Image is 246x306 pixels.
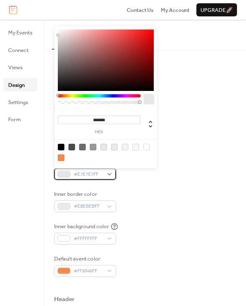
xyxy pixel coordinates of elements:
a: Contact Us [127,6,154,14]
div: Header [54,295,75,304]
div: rgb(0, 0, 0) [58,144,64,150]
a: Design [3,78,37,91]
span: Design [8,81,25,89]
span: #E7E7E7FF [74,170,103,179]
div: rgb(108, 108, 108) [79,144,86,150]
button: Upgrade🚀 [196,3,237,16]
span: #EBEBEBFF [74,202,103,211]
div: rgb(248, 248, 248) [132,144,139,150]
a: My Events [3,26,37,39]
div: rgb(235, 235, 235) [111,144,118,150]
a: Connect [3,43,37,57]
div: rgb(231, 231, 231) [100,144,107,150]
span: Form [8,116,21,124]
button: Typography [78,20,116,48]
a: Form [3,113,37,126]
span: #FFFFFFFF [74,235,103,243]
div: Inner border color [54,190,114,198]
a: Settings [3,95,37,109]
div: Inner background color [54,222,109,231]
a: My Account [161,6,189,14]
div: rgb(255, 137, 70) [58,154,64,161]
span: Settings [8,98,28,107]
span: Views [8,63,23,72]
span: #FF8946FF [74,267,103,275]
button: Colors [52,20,78,49]
div: rgb(74, 74, 74) [68,144,75,150]
img: logo [9,5,17,14]
a: Views [3,61,37,74]
div: Default event color [54,255,114,263]
div: rgb(255, 255, 255) [143,144,150,150]
div: rgb(153, 153, 153) [90,144,96,150]
span: My Events [8,29,32,37]
span: Upgrade 🚀 [200,6,233,14]
span: Connect [8,46,29,54]
label: hex [58,130,141,134]
div: rgb(243, 243, 243) [122,144,128,150]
